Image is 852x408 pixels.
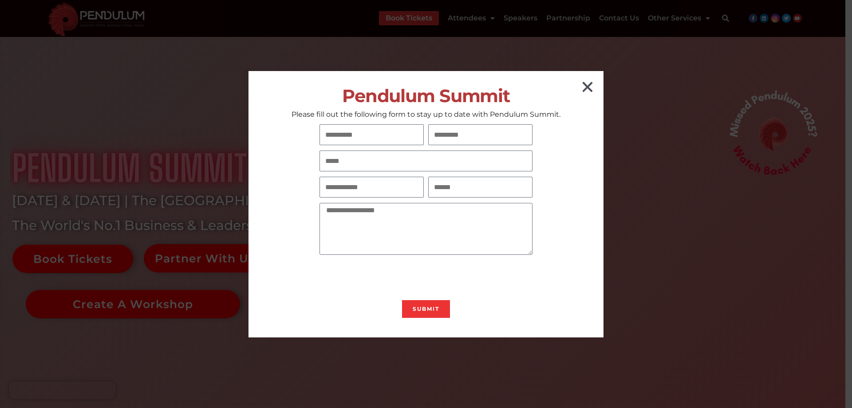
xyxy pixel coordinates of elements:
span: Submit [413,306,439,312]
a: Close [580,80,595,94]
iframe: reCAPTCHA [319,260,454,295]
p: Please fill out the following form to stay up to date with Pendulum Summit. [248,110,603,119]
h2: Pendulum Summit [248,86,603,106]
button: Submit [402,300,450,318]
